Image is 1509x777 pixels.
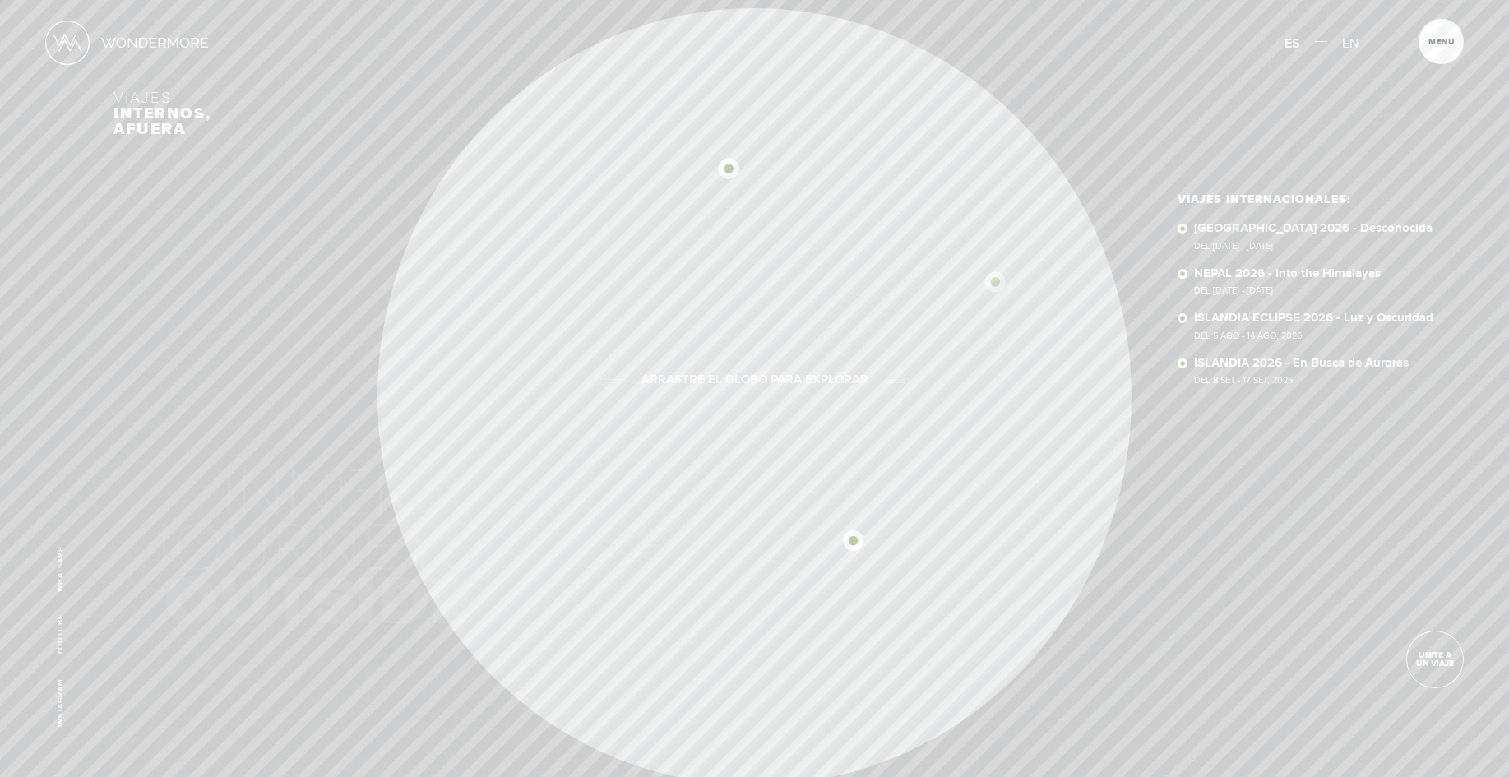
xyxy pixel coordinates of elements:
a: WhatsApp [56,546,65,592]
h3: Viajes Internacionales: [1178,194,1434,206]
a: [GEOGRAPHIC_DATA] 2026 - DesconocidaDel [DATE] - [DATE] [1194,222,1434,251]
a: Instagram [56,678,65,727]
div: Arrastre el globo para explorar [640,373,870,386]
a: ES [1285,30,1300,57]
span: Menu [1428,38,1455,46]
img: icon [718,158,738,178]
a: EN [1342,30,1359,57]
img: Nombre Logo [101,37,208,48]
span: Del 8 SET - 17 SET, 2026 [1194,376,1434,385]
span: Del 5 Ago - 14 Ago, 2026 [1194,331,1434,340]
img: icon [985,271,1006,292]
img: Logo [45,21,90,65]
img: icon [843,530,863,551]
span: EN [1342,35,1359,52]
a: ISLANDIA 2026 - En Busca de AurorasDel 8 SET - 17 SET, 2026 [1194,357,1434,386]
span: ES [1285,35,1300,52]
span: Unite a un viaje [1407,651,1463,668]
span: Del [DATE] - [DATE] [1194,242,1434,251]
span: Del [DATE] - [DATE] [1194,286,1434,295]
h3: Viajes internos, afuera [113,90,1396,137]
a: Youtube [56,614,65,655]
a: Unite a un viaje [1406,631,1464,688]
a: ISLANDIA ECLIPSE 2026 - Luz y OscuridadDel 5 Ago - 14 Ago, 2026 [1194,312,1434,340]
a: NEPAL 2026 - Into the HimalayasDel [DATE] - [DATE] [1194,267,1434,296]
